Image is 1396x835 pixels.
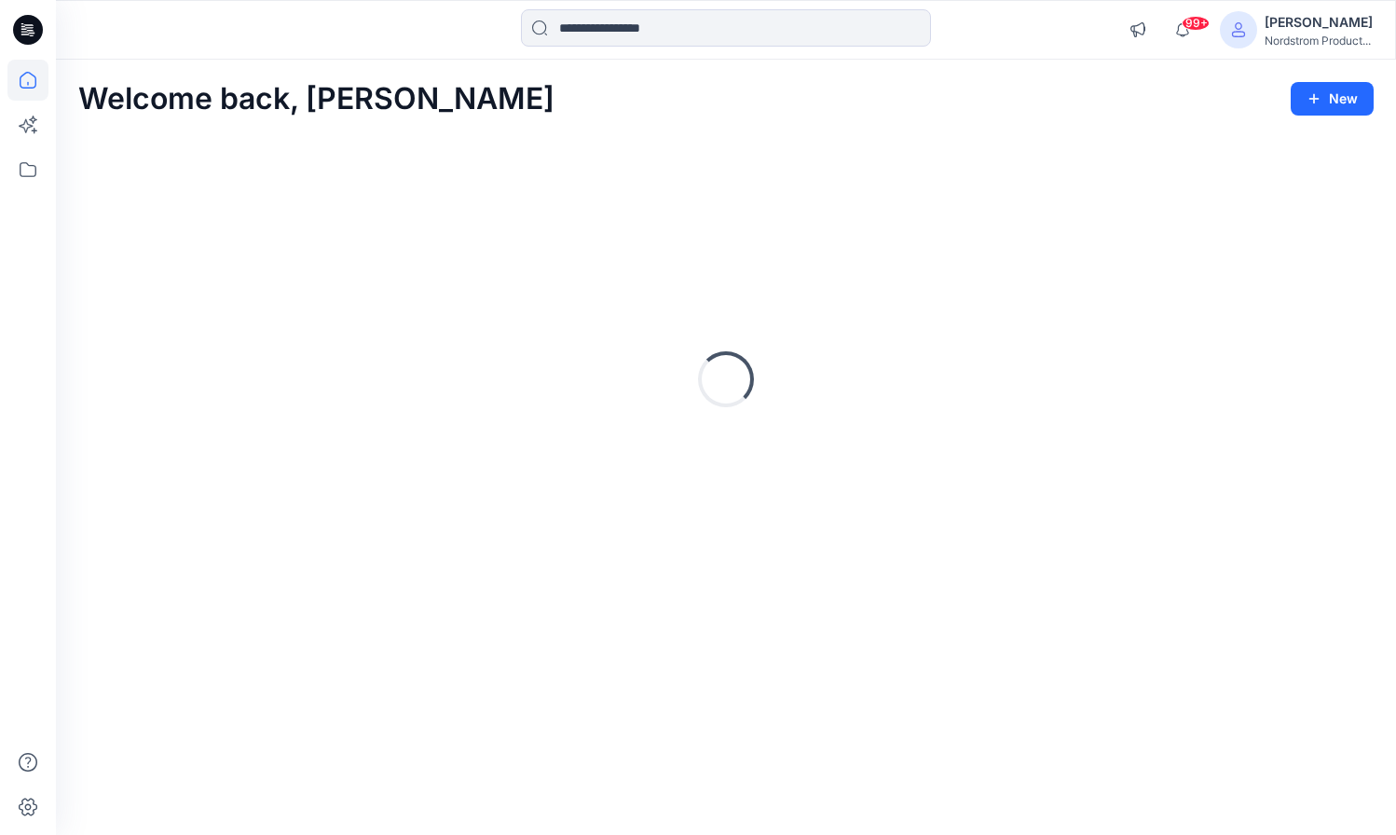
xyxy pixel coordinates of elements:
button: New [1291,82,1374,116]
div: Nordstrom Product... [1265,34,1373,48]
span: 99+ [1182,16,1210,31]
h2: Welcome back, [PERSON_NAME] [78,82,554,116]
div: [PERSON_NAME] [1265,11,1373,34]
svg: avatar [1231,22,1246,37]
